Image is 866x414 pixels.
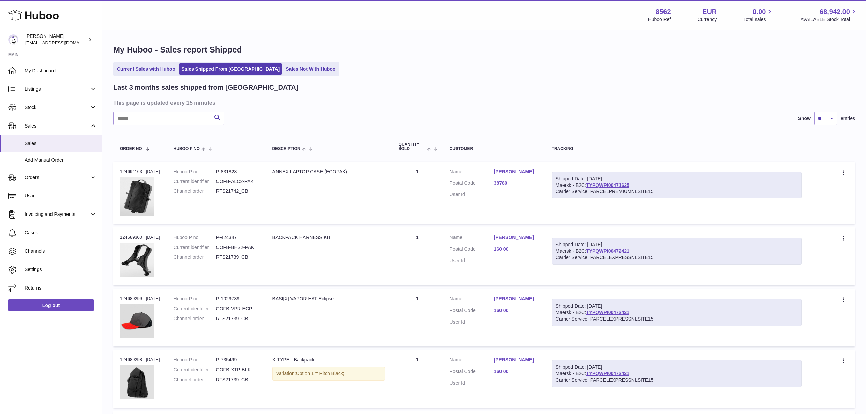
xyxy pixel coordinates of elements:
[120,147,142,151] span: Order No
[450,296,494,304] dt: Name
[743,16,774,23] span: Total sales
[120,357,160,363] div: 124689298 | [DATE]
[392,227,443,285] td: 1
[120,177,154,216] img: 85621699022784.png
[25,174,90,181] span: Orders
[8,34,18,45] img: internalAdmin-8562@internal.huboo.com
[216,244,259,251] dd: COFB-BHS2-PAK
[25,211,90,218] span: Invoicing and Payments
[25,68,97,74] span: My Dashboard
[552,147,802,151] div: Tracking
[494,296,538,302] a: [PERSON_NAME]
[216,376,259,383] dd: RTS21739_CB
[552,238,802,265] div: Maersk - B2C:
[8,299,94,311] a: Log out
[586,248,629,254] a: TYPQWPI00472421
[552,360,802,387] div: Maersk - B2C:
[179,63,282,75] a: Sales Shipped From [GEOGRAPHIC_DATA]
[841,115,855,122] span: entries
[800,16,858,23] span: AVAILABLE Stock Total
[216,296,259,302] dd: P-1029739
[450,191,494,198] dt: User Id
[174,315,216,322] dt: Channel order
[113,99,853,106] h3: This page is updated every 15 minutes
[494,168,538,175] a: [PERSON_NAME]
[216,188,259,194] dd: RTS21742_CB
[174,178,216,185] dt: Current identifier
[272,357,385,363] div: X-TYPE - Backpack
[25,285,97,291] span: Returns
[556,176,798,182] div: Shipped Date: [DATE]
[272,168,385,175] div: ANNEX LAPTOP CASE (ECOPAK)
[174,367,216,373] dt: Current identifier
[120,234,160,240] div: 124689300 | [DATE]
[216,367,259,373] dd: COFB-XTP-BLK
[296,371,344,376] span: Option 1 = Pitch Black;
[702,7,717,16] strong: EUR
[113,44,855,55] h1: My Huboo - Sales report Shipped
[494,357,538,363] a: [PERSON_NAME]
[450,307,494,315] dt: Postal Code
[216,254,259,261] dd: RTS21739_CB
[174,188,216,194] dt: Channel order
[120,365,154,399] img: X-TYPE_01-01.jpg
[120,243,154,277] img: 85621648773298.png
[216,168,259,175] dd: P-831828
[494,180,538,187] a: 38780
[450,168,494,177] dt: Name
[115,63,178,75] a: Current Sales with Huboo
[552,299,802,326] div: Maersk - B2C:
[25,140,97,147] span: Sales
[174,296,216,302] dt: Huboo P no
[656,7,671,16] strong: 8562
[556,364,798,370] div: Shipped Date: [DATE]
[25,248,97,254] span: Channels
[392,289,443,346] td: 1
[743,7,774,23] a: 0.00 Total sales
[174,147,200,151] span: Huboo P no
[494,307,538,314] a: 160 00
[798,115,811,122] label: Show
[450,147,538,151] div: Customer
[450,180,494,188] dt: Postal Code
[25,40,100,45] span: [EMAIL_ADDRESS][DOMAIN_NAME]
[25,86,90,92] span: Listings
[25,123,90,129] span: Sales
[556,241,798,248] div: Shipped Date: [DATE]
[392,162,443,224] td: 1
[25,104,90,111] span: Stock
[174,234,216,241] dt: Huboo P no
[450,319,494,325] dt: User Id
[450,234,494,242] dt: Name
[272,147,300,151] span: Description
[450,257,494,264] dt: User Id
[25,157,97,163] span: Add Manual Order
[174,168,216,175] dt: Huboo P no
[174,306,216,312] dt: Current identifier
[494,246,538,252] a: 160 00
[586,371,629,376] a: TYPQWPI00472421
[753,7,766,16] span: 0.00
[820,7,850,16] span: 68,942.00
[25,230,97,236] span: Cases
[25,193,97,199] span: Usage
[556,254,798,261] div: Carrier Service: PARCELEXPRESSNLSITE15
[552,172,802,199] div: Maersk - B2C:
[494,234,538,241] a: [PERSON_NAME]
[272,367,385,381] div: Variation:
[556,316,798,322] div: Carrier Service: PARCELEXPRESSNLSITE15
[586,310,629,315] a: TYPQWPI00472421
[216,315,259,322] dd: RTS21739_CB
[120,304,154,338] img: 85621743518526.png
[272,234,385,241] div: BACKPACK HARNESS KIT
[556,303,798,309] div: Shipped Date: [DATE]
[25,33,87,46] div: [PERSON_NAME]
[556,188,798,195] div: Carrier Service: PARCELPREMIUMNLSITE15
[586,182,629,188] a: TYPQWPI00471625
[113,83,298,92] h2: Last 3 months sales shipped from [GEOGRAPHIC_DATA]
[392,350,443,408] td: 1
[399,142,425,151] span: Quantity Sold
[450,357,494,365] dt: Name
[216,357,259,363] dd: P-735499
[216,234,259,241] dd: P-424347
